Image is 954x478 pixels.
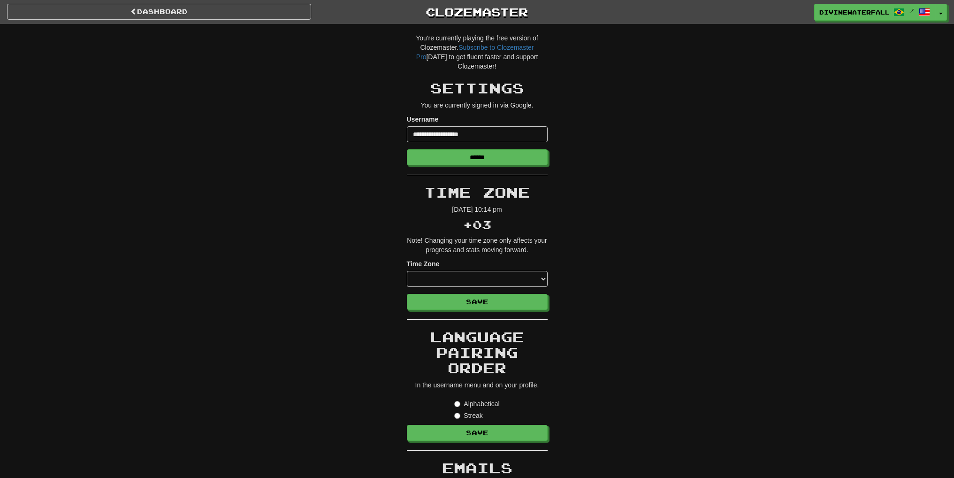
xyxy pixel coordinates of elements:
h3: +03 [407,219,548,231]
label: Alphabetical [454,399,499,409]
p: Note! Changing your time zone only affects your progress and stats moving forward. [407,236,548,254]
p: In the username menu and on your profile. [407,380,548,390]
a: Dashboard [7,4,311,20]
p: [DATE] 10:14 pm [407,205,548,214]
input: Streak [454,413,460,419]
label: Username [407,115,439,124]
h2: Settings [407,80,548,96]
button: Save [407,294,548,310]
button: Save [407,425,548,441]
label: Streak [454,411,482,420]
h2: Language Pairing Order [407,329,548,376]
label: Time Zone [407,259,440,269]
a: Clozemaster [325,4,629,20]
span: DivineWaterfall5352 [819,8,889,16]
p: You are currently signed in via Google. [407,100,548,110]
h2: Time Zone [407,185,548,200]
a: DivineWaterfall5352 / [814,4,935,21]
p: You're currently playing the free version of Clozemaster. [DATE] to get fluent faster and support... [407,33,548,71]
h2: Emails [407,460,548,476]
span: / [909,8,914,14]
input: Alphabetical [454,401,460,407]
a: Subscribe to Clozemaster Pro [416,44,534,61]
